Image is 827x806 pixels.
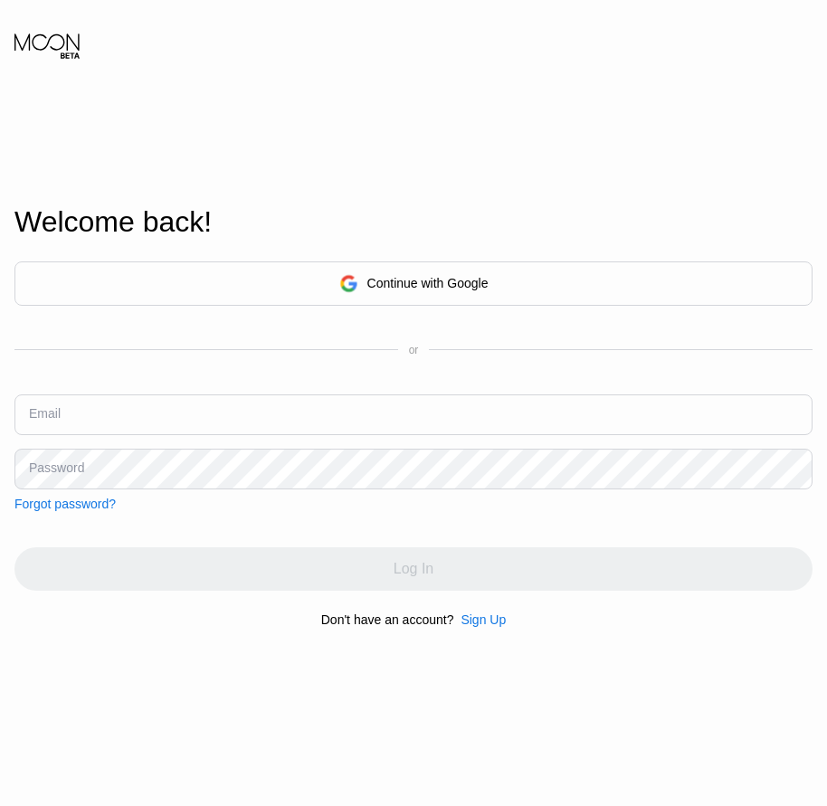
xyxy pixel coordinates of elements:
[367,276,489,290] div: Continue with Google
[14,205,813,239] div: Welcome back!
[14,497,116,511] div: Forgot password?
[29,460,84,475] div: Password
[461,612,506,627] div: Sign Up
[29,406,61,421] div: Email
[14,261,813,306] div: Continue with Google
[321,612,454,627] div: Don't have an account?
[409,344,419,356] div: or
[453,612,506,627] div: Sign Up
